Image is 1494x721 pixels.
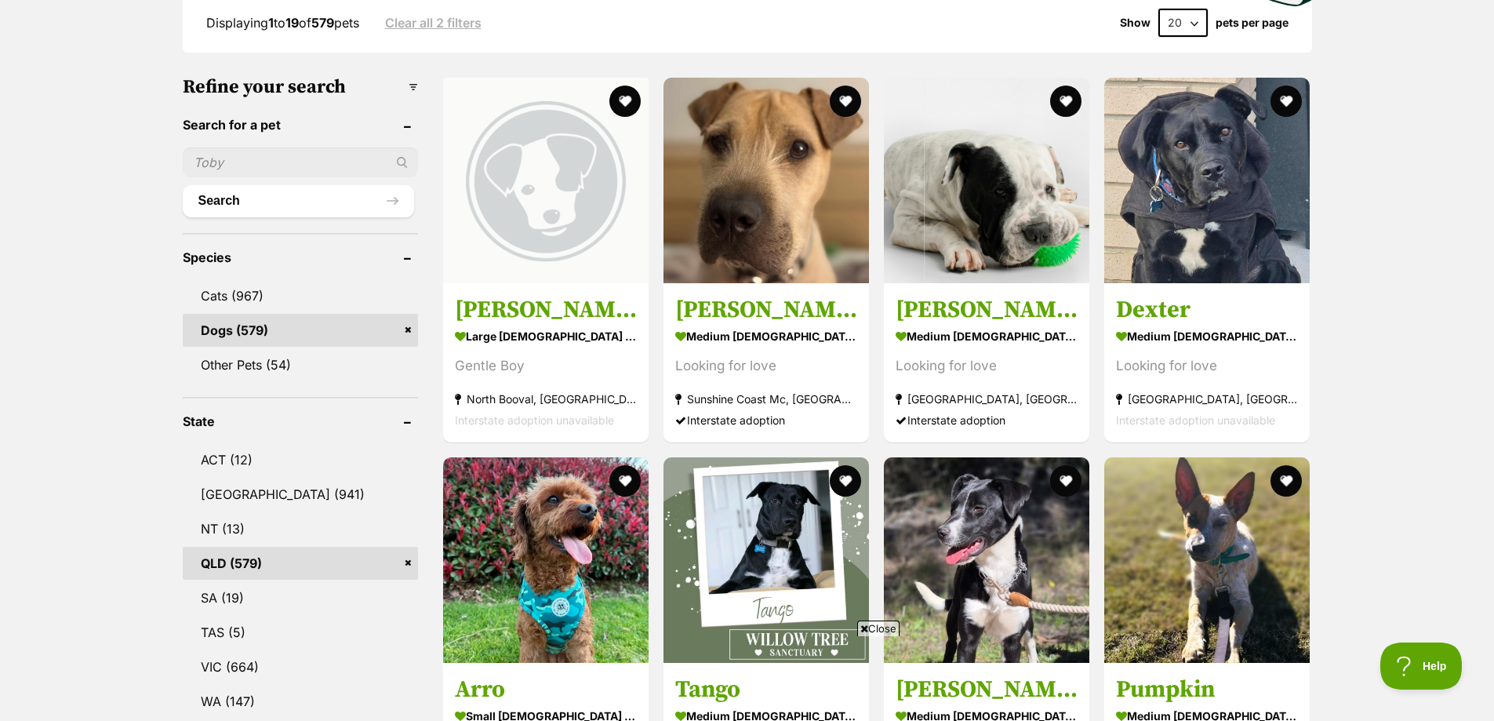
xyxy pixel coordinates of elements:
[1271,86,1303,117] button: favourite
[183,279,418,312] a: Cats (967)
[455,295,637,325] h3: [PERSON_NAME]
[1104,457,1310,663] img: Pumpkin - Australian Cattle Dog
[367,643,1128,713] iframe: Advertisement
[1116,325,1298,348] strong: medium [DEMOGRAPHIC_DATA] Dog
[1271,465,1303,497] button: favourite
[183,685,418,718] a: WA (147)
[183,250,418,264] header: Species
[884,457,1089,663] img: Nigella - Border Collie Dog
[1216,16,1289,29] label: pets per page
[663,283,869,442] a: [PERSON_NAME] medium [DEMOGRAPHIC_DATA] Dog Looking for love Sunshine Coast Mc, [GEOGRAPHIC_DATA]...
[830,465,861,497] button: favourite
[183,348,418,381] a: Other Pets (54)
[857,621,900,636] span: Close
[183,147,418,177] input: Toby
[663,457,869,663] img: Tango - Border Collie Dog
[183,616,418,649] a: TAS (5)
[183,650,418,683] a: VIC (664)
[1116,675,1298,705] h3: Pumpkin
[1050,86,1081,117] button: favourite
[675,325,857,348] strong: medium [DEMOGRAPHIC_DATA] Dog
[1050,465,1081,497] button: favourite
[896,355,1078,377] div: Looking for love
[896,410,1078,431] div: Interstate adoption
[455,325,637,348] strong: large [DEMOGRAPHIC_DATA] Dog
[183,118,418,132] header: Search for a pet
[609,86,641,117] button: favourite
[183,443,418,476] a: ACT (12)
[183,76,418,98] h3: Refine your search
[183,414,418,428] header: State
[896,295,1078,325] h3: [PERSON_NAME]
[455,388,637,410] strong: North Booval, [GEOGRAPHIC_DATA]
[455,413,614,427] span: Interstate adoption unavailable
[675,355,857,377] div: Looking for love
[1116,413,1275,427] span: Interstate adoption unavailable
[443,457,649,663] img: Arro - Cavalier King Charles Spaniel x Poodle Dog
[896,388,1078,410] strong: [GEOGRAPHIC_DATA], [GEOGRAPHIC_DATA]
[183,512,418,545] a: NT (13)
[1116,295,1298,325] h3: Dexter
[1116,355,1298,377] div: Looking for love
[443,283,649,442] a: [PERSON_NAME] large [DEMOGRAPHIC_DATA] Dog Gentle Boy North Booval, [GEOGRAPHIC_DATA] Interstate ...
[206,15,359,31] span: Displaying to of pets
[609,465,641,497] button: favourite
[1120,16,1150,29] span: Show
[1104,78,1310,283] img: Dexter - Shar Pei Dog
[1380,643,1463,690] iframe: Help Scout Beacon - Open
[268,15,274,31] strong: 1
[884,283,1089,442] a: [PERSON_NAME] medium [DEMOGRAPHIC_DATA] Dog Looking for love [GEOGRAPHIC_DATA], [GEOGRAPHIC_DATA]...
[675,388,857,410] strong: Sunshine Coast Mc, [GEOGRAPHIC_DATA]
[183,185,414,217] button: Search
[183,581,418,614] a: SA (19)
[311,15,334,31] strong: 579
[675,295,857,325] h3: [PERSON_NAME]
[896,325,1078,348] strong: medium [DEMOGRAPHIC_DATA] Dog
[385,16,482,30] a: Clear all 2 filters
[675,410,857,431] div: Interstate adoption
[183,547,418,580] a: QLD (579)
[455,355,637,377] div: Gentle Boy
[884,78,1089,283] img: Gilbert - Shar Pei Dog
[183,314,418,347] a: Dogs (579)
[1104,283,1310,442] a: Dexter medium [DEMOGRAPHIC_DATA] Dog Looking for love [GEOGRAPHIC_DATA], [GEOGRAPHIC_DATA] Inters...
[183,478,418,511] a: [GEOGRAPHIC_DATA] (941)
[1116,388,1298,410] strong: [GEOGRAPHIC_DATA], [GEOGRAPHIC_DATA]
[830,86,861,117] button: favourite
[663,78,869,283] img: Cindy - Shar Pei Dog
[285,15,299,31] strong: 19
